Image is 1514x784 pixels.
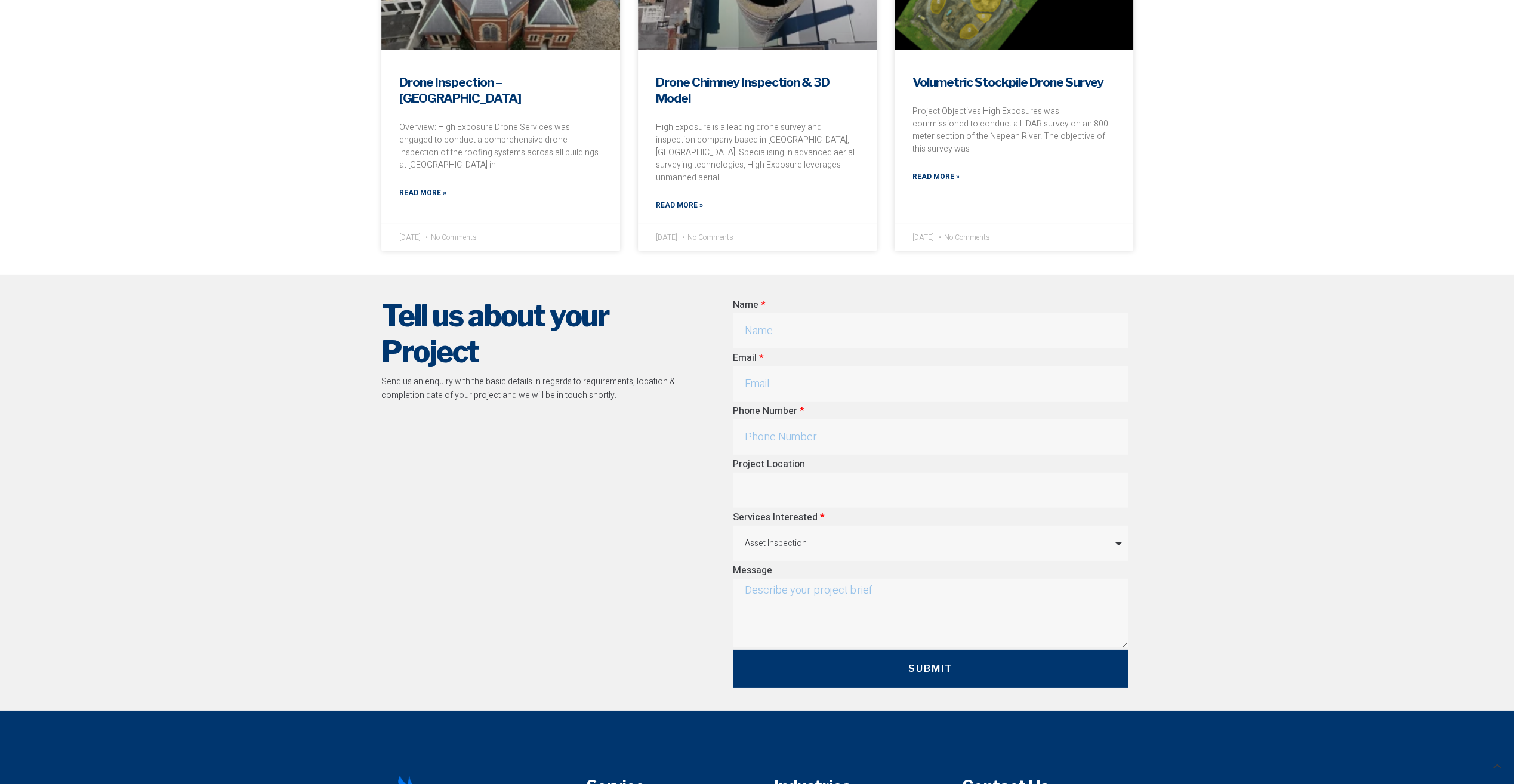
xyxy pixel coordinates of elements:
[912,171,960,183] a: Read more about Volumetric Stockpile Drone Survey
[936,232,990,243] span: No Comments
[381,375,686,402] p: Send us an enquiry with the basic details in regards to requirements, location & completion date ...
[733,510,824,526] label: Services Interested
[399,75,521,106] a: Drone Inspection – [GEOGRAPHIC_DATA]
[399,121,602,171] p: Overview: High Exposure Drone Services was engaged to conduct a comprehensive drone inspection of...
[733,404,804,419] label: Phone Number
[733,419,1128,455] input: Only numbers and phone characters (#, -, *, etc) are accepted.
[399,187,446,199] a: Read more about Drone Inspection – St Vincents College
[733,457,805,473] label: Project Location
[912,232,934,243] span: [DATE]
[656,121,859,184] p: High Exposure is a leading drone survey and inspection company based in [GEOGRAPHIC_DATA], [GEOGR...
[423,232,477,243] span: No Comments
[733,650,1128,688] button: Submit
[733,563,772,579] label: Message
[912,75,1103,89] a: Volumetric Stockpile Drone Survey
[679,232,733,243] span: No Comments
[912,105,1115,155] p: Project Objectives High Exposures was commissioned to conduct a LiDAR survey on an 800-meter sect...
[733,366,1128,402] input: Email
[381,298,686,369] h2: Tell us about your Project
[656,200,703,211] a: Read more about Drone Chimney Inspection & 3D Model
[733,313,1128,348] input: Name
[656,75,830,106] a: Drone Chimney Inspection & 3D Model
[733,298,765,313] label: Name
[733,351,763,366] label: Email
[908,662,953,676] span: Submit
[656,232,677,243] span: [DATE]
[399,232,421,243] span: [DATE]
